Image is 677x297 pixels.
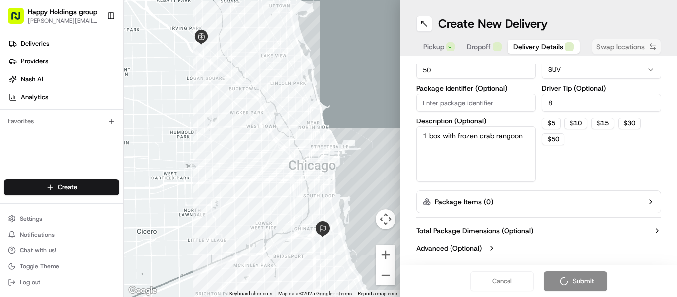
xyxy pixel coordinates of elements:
div: Start new chat [34,95,163,105]
button: $50 [542,133,564,145]
div: 📗 [10,145,18,153]
a: Powered byPylon [70,168,120,176]
button: Package Items (0) [416,190,661,213]
h1: Create New Delivery [438,16,548,32]
span: Deliveries [21,39,49,48]
label: Total Package Dimensions (Optional) [416,226,533,236]
input: Clear [26,64,164,74]
span: Dropoff [467,42,491,52]
span: Knowledge Base [20,144,76,154]
a: 📗Knowledge Base [6,140,80,158]
button: Map camera controls [376,209,395,229]
div: Favorites [4,114,119,129]
button: $15 [591,118,614,129]
div: 💻 [84,145,92,153]
a: Providers [4,54,123,69]
button: Keyboard shortcuts [229,290,272,297]
img: Google [126,284,159,297]
input: Enter package identifier [416,94,536,112]
span: API Documentation [94,144,159,154]
button: Settings [4,212,119,226]
textarea: 1 box with frozen crab rangoon [416,126,536,182]
span: Chat with us! [20,246,56,254]
button: [PERSON_NAME][EMAIL_ADDRESS][DOMAIN_NAME] [28,17,99,25]
label: Package Items ( 0 ) [435,197,493,207]
label: Advanced (Optional) [416,243,482,253]
span: Analytics [21,93,48,102]
a: Analytics [4,89,123,105]
div: We're available if you need us! [34,105,125,113]
span: Log out [20,278,40,286]
a: Nash AI [4,71,123,87]
span: Pylon [99,168,120,176]
button: Toggle Theme [4,259,119,273]
img: Nash [10,10,30,30]
button: Log out [4,275,119,289]
button: $30 [618,118,641,129]
span: Nash AI [21,75,43,84]
button: Advanced (Optional) [416,243,661,253]
span: Settings [20,215,42,223]
button: Chat with us! [4,243,119,257]
span: Providers [21,57,48,66]
button: Happy Holdings group[PERSON_NAME][EMAIL_ADDRESS][DOMAIN_NAME] [4,4,103,28]
input: Enter package value [416,61,536,79]
span: Pickup [423,42,444,52]
span: Map data ©2025 Google [278,291,332,296]
a: Report a map error [358,291,397,296]
button: Total Package Dimensions (Optional) [416,226,661,236]
span: Delivery Details [513,42,563,52]
button: $10 [564,118,587,129]
img: 1736555255976-a54dd68f-1ca7-489b-9aae-adbdc363a1c4 [10,95,28,113]
a: Deliveries [4,36,123,52]
button: $5 [542,118,561,129]
button: Create [4,179,119,195]
button: Zoom out [376,265,395,285]
p: Welcome 👋 [10,40,180,56]
a: 💻API Documentation [80,140,163,158]
span: Notifications [20,231,55,238]
button: Zoom in [376,245,395,265]
span: Create [58,183,77,192]
a: Terms [338,291,352,296]
label: Driver Tip (Optional) [542,85,661,92]
span: Toggle Theme [20,262,59,270]
label: Package Identifier (Optional) [416,85,536,92]
button: Happy Holdings group [28,7,97,17]
button: Start new chat [169,98,180,110]
a: Open this area in Google Maps (opens a new window) [126,284,159,297]
label: Description (Optional) [416,118,536,124]
input: Enter driver tip amount [542,94,661,112]
button: Notifications [4,228,119,241]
